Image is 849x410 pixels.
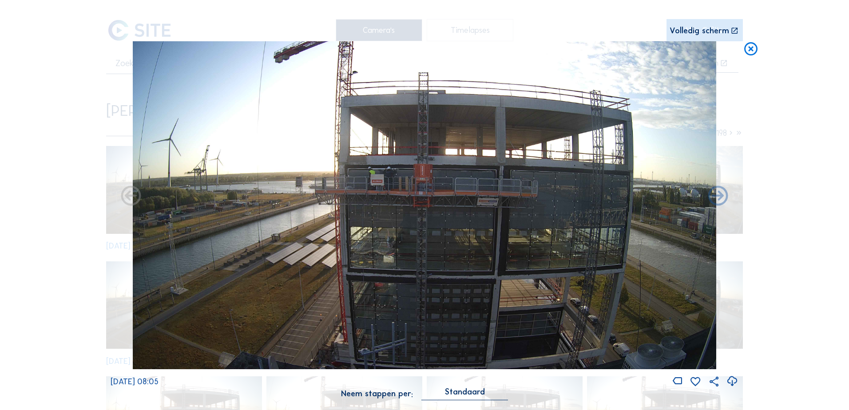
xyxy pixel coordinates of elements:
[421,388,508,400] div: Standaard
[706,185,730,209] i: Back
[670,27,729,35] div: Volledig scherm
[445,388,485,396] div: Standaard
[133,41,716,369] img: Image
[119,185,143,209] i: Forward
[111,377,159,386] span: [DATE] 08:05
[341,390,413,398] div: Neem stappen per:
